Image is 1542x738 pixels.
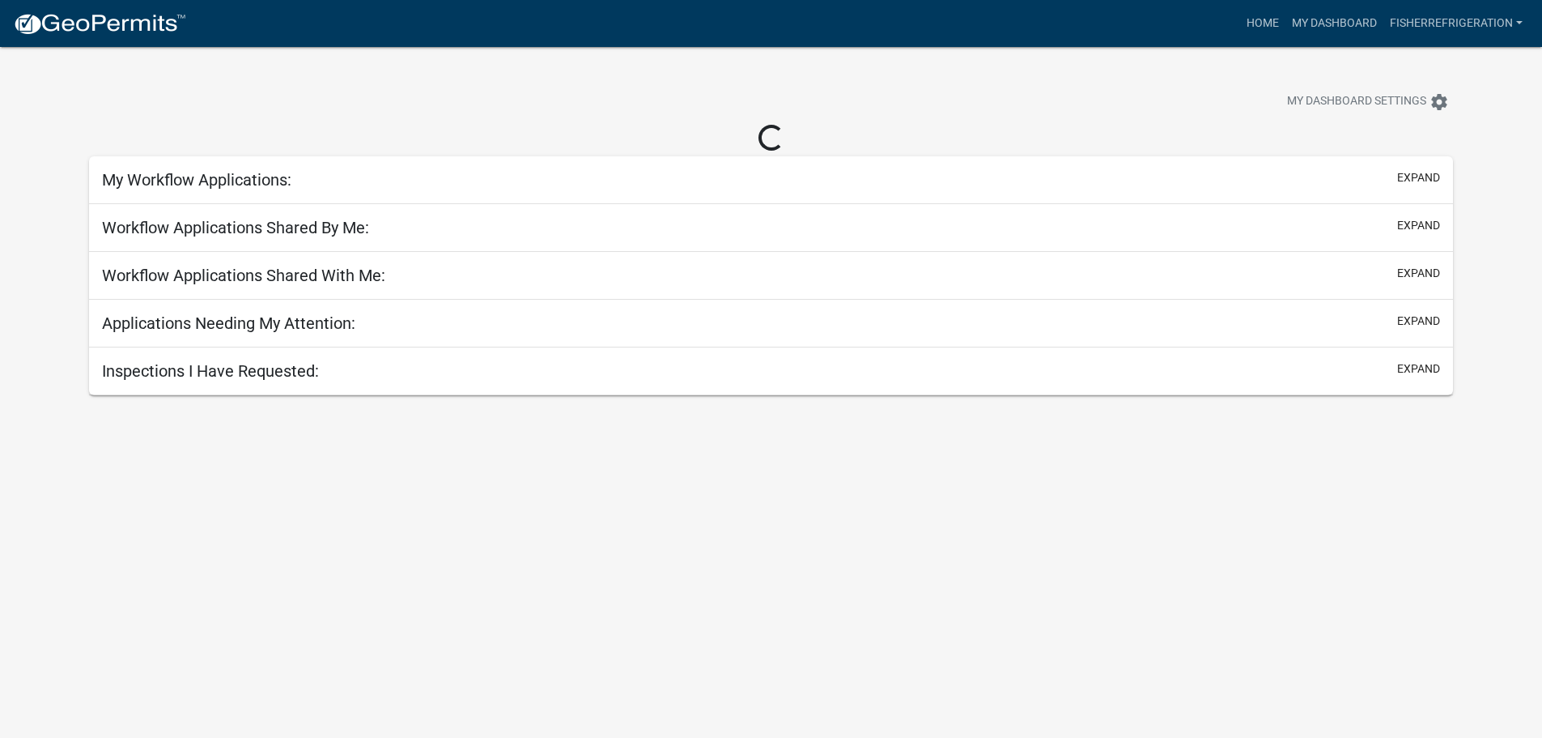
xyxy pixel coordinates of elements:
[1397,265,1440,282] button: expand
[1240,8,1285,39] a: Home
[1429,92,1449,112] i: settings
[102,314,355,333] h5: Applications Needing My Attention:
[102,218,369,237] h5: Workflow Applications Shared By Me:
[1397,217,1440,234] button: expand
[1287,92,1426,112] span: My Dashboard Settings
[1397,313,1440,330] button: expand
[1285,8,1383,39] a: My Dashboard
[1383,8,1529,39] a: FisherRefrigeration
[1274,86,1462,117] button: My Dashboard Settingssettings
[1397,169,1440,186] button: expand
[102,266,385,285] h5: Workflow Applications Shared With Me:
[102,170,291,190] h5: My Workflow Applications:
[1397,360,1440,378] button: expand
[102,361,319,381] h5: Inspections I Have Requested:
